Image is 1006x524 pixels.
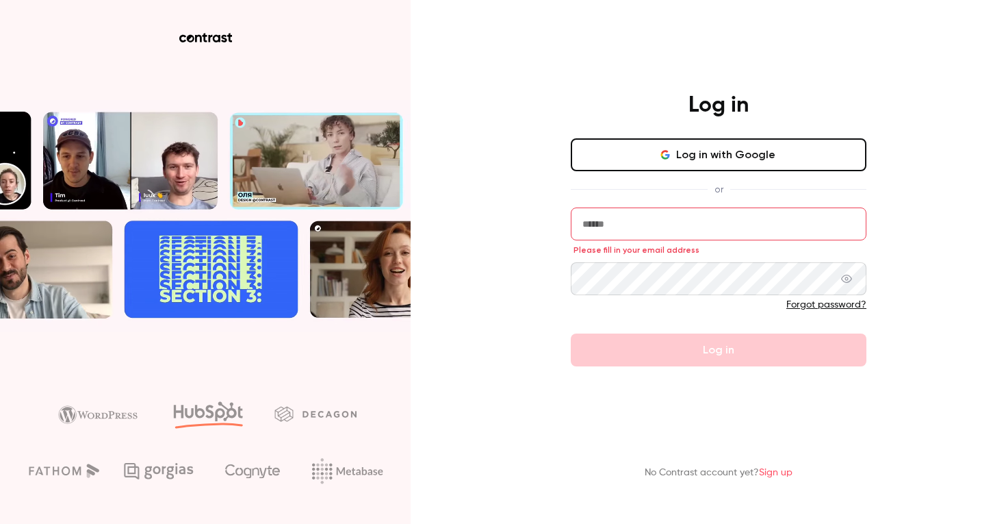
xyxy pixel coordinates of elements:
[786,300,866,310] a: Forgot password?
[274,406,357,421] img: decagon
[759,468,792,477] a: Sign up
[573,245,699,255] span: Please fill in your email address
[708,182,730,197] span: or
[645,466,792,480] p: No Contrast account yet?
[688,92,749,119] h4: Log in
[571,138,866,171] button: Log in with Google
